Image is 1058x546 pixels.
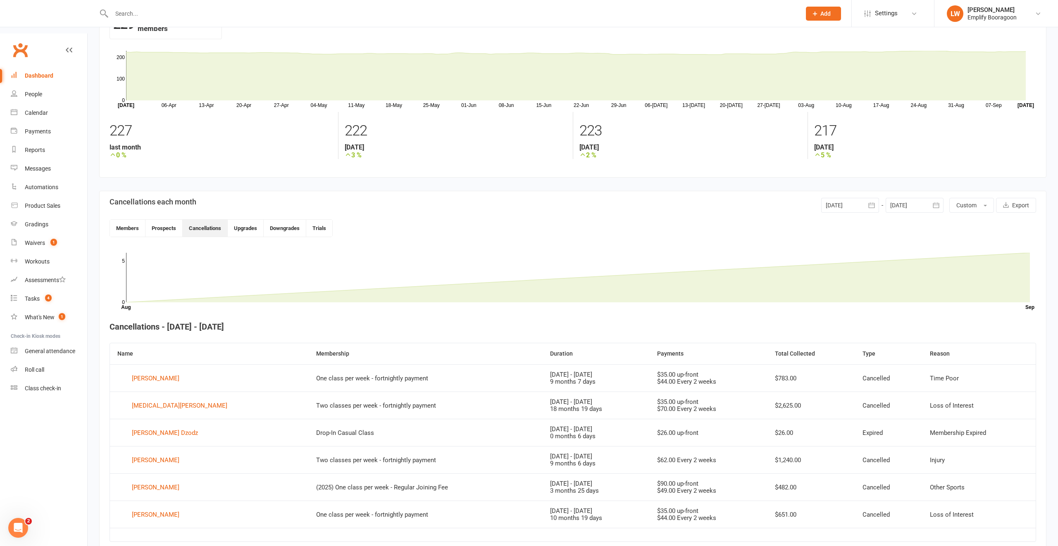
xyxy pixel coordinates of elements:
div: 222 [345,119,567,143]
div: Payments [25,128,51,135]
div: Gradings [25,221,48,228]
button: Custom [949,198,994,213]
span: Add [820,10,831,17]
a: [PERSON_NAME] [117,481,301,494]
strong: [DATE] [345,143,567,151]
button: Cancellations [183,220,228,237]
a: Calendar [11,104,87,122]
span: Settings [875,4,898,23]
td: $651.00 [767,501,855,528]
td: Two classes per week - fortnightly payment [309,446,543,473]
div: Roll call [25,366,44,373]
a: [PERSON_NAME] [117,372,301,385]
th: Reason [922,343,1036,364]
td: Loss of Interest [922,392,1036,419]
td: Membership Expired [922,419,1036,446]
div: 10 months 19 days [550,515,642,522]
span: 1 [50,239,57,246]
a: Reports [11,141,87,159]
div: Dashboard [25,72,53,79]
button: Prospects [145,220,183,237]
th: Membership [309,343,543,364]
div: Reports [25,147,45,153]
strong: [DATE] [579,143,801,151]
div: 223 [579,119,801,143]
strong: 3 % [345,151,567,159]
div: Tasks [25,295,40,302]
button: Members [110,220,145,237]
a: [MEDICAL_DATA][PERSON_NAME] [117,399,301,412]
div: Emplify Booragoon [967,14,1017,21]
th: Total Collected [767,343,855,364]
div: Workouts [25,258,50,265]
div: [PERSON_NAME] [967,6,1017,14]
div: Calendar [25,109,48,116]
a: Product Sales [11,197,87,215]
td: [DATE] - [DATE] [543,392,649,419]
div: 0 months 6 days [550,433,642,440]
a: Automations [11,178,87,197]
td: Two classes per week - fortnightly payment [309,392,543,419]
td: Cancelled [855,392,922,419]
td: $783.00 [767,364,855,392]
div: 217 [814,119,1036,143]
td: One class per week - fortnightly payment [309,501,543,528]
td: $2,625.00 [767,392,855,419]
div: $70.00 Every 2 weeks [657,406,760,413]
div: $49.00 Every 2 weeks [657,487,760,494]
div: 9 months 6 days [550,460,642,467]
button: Export [996,198,1036,213]
h3: Cancellations each month [110,198,196,206]
th: Payments [650,343,767,364]
strong: [DATE] [814,143,1036,151]
div: Waivers [25,240,45,246]
td: Time Poor [922,364,1036,392]
input: Search... [109,8,795,19]
div: [PERSON_NAME] Dzodz [132,427,198,439]
div: $44.00 Every 2 weeks [657,515,760,522]
a: Workouts [11,252,87,271]
div: $35.00 up-front [657,399,760,406]
td: [DATE] - [DATE] [543,501,649,528]
td: (2025) One class per week - Regular Joining Fee [309,473,543,501]
td: Drop-In Casual Class [309,419,543,446]
div: People [25,91,42,97]
td: [DATE] - [DATE] [543,473,649,501]
div: General attendance [25,348,75,354]
a: Assessments [11,271,87,290]
h4: Cancellations - [DATE] - [DATE] [110,322,1036,331]
td: Loss of Interest [922,501,1036,528]
td: One class per week - fortnightly payment [309,364,543,392]
td: Cancelled [855,364,922,392]
div: 227 [110,119,332,143]
div: [PERSON_NAME] [132,372,179,385]
div: Product Sales [25,202,60,209]
td: $1,240.00 [767,446,855,473]
div: [PERSON_NAME] [132,481,179,494]
iframe: Intercom live chat [8,518,28,538]
td: Cancelled [855,473,922,501]
div: $90.00 up-front [657,480,760,487]
div: Class check-in [25,385,61,392]
button: Upgrades [228,220,264,237]
div: $35.00 up-front [657,508,760,515]
strong: 2 % [579,151,801,159]
div: LW [947,5,963,22]
a: Gradings [11,215,87,234]
div: 9 months 7 days [550,378,642,385]
div: 3 months 25 days [550,487,642,494]
td: $482.00 [767,473,855,501]
th: Type [855,343,922,364]
a: Messages [11,159,87,178]
strong: 5 % [814,151,1036,159]
div: Automations [25,184,58,190]
button: Add [806,7,841,21]
td: [DATE] - [DATE] [543,446,649,473]
div: [PERSON_NAME] [132,454,179,466]
div: [PERSON_NAME] [132,508,179,521]
div: [MEDICAL_DATA][PERSON_NAME] [132,399,227,412]
td: Expired [855,419,922,446]
td: Other Sports [922,473,1036,501]
td: Injury [922,446,1036,473]
button: Downgrades [264,220,306,237]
